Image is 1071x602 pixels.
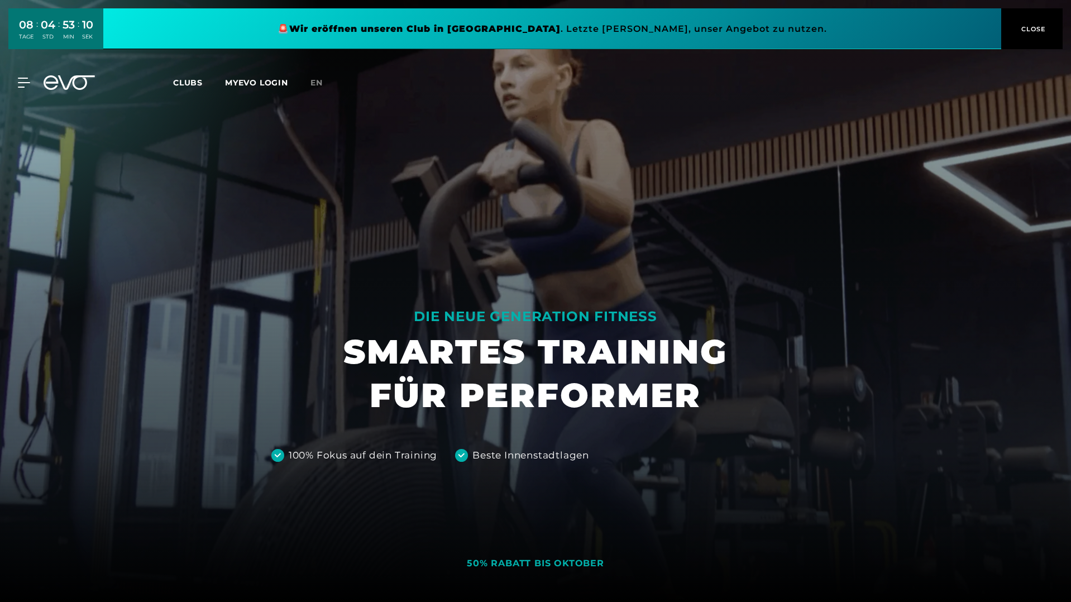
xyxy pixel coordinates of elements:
[19,33,34,41] div: TAGE
[78,18,79,47] div: :
[36,18,38,47] div: :
[173,78,203,88] span: Clubs
[173,77,225,88] a: Clubs
[225,78,288,88] a: MYEVO LOGIN
[41,33,55,41] div: STD
[343,330,728,417] h1: SMARTES TRAINING FÜR PERFORMER
[19,17,34,33] div: 08
[310,78,323,88] span: en
[343,308,728,326] div: DIE NEUE GENERATION FITNESS
[82,33,93,41] div: SEK
[82,17,93,33] div: 10
[63,17,75,33] div: 53
[63,33,75,41] div: MIN
[41,17,55,33] div: 04
[472,448,589,463] div: Beste Innenstadtlagen
[289,448,437,463] div: 100% Fokus auf dein Training
[1019,24,1046,34] span: CLOSE
[1001,8,1063,49] button: CLOSE
[310,77,336,89] a: en
[58,18,60,47] div: :
[467,558,604,570] div: 50% RABATT BIS OKTOBER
